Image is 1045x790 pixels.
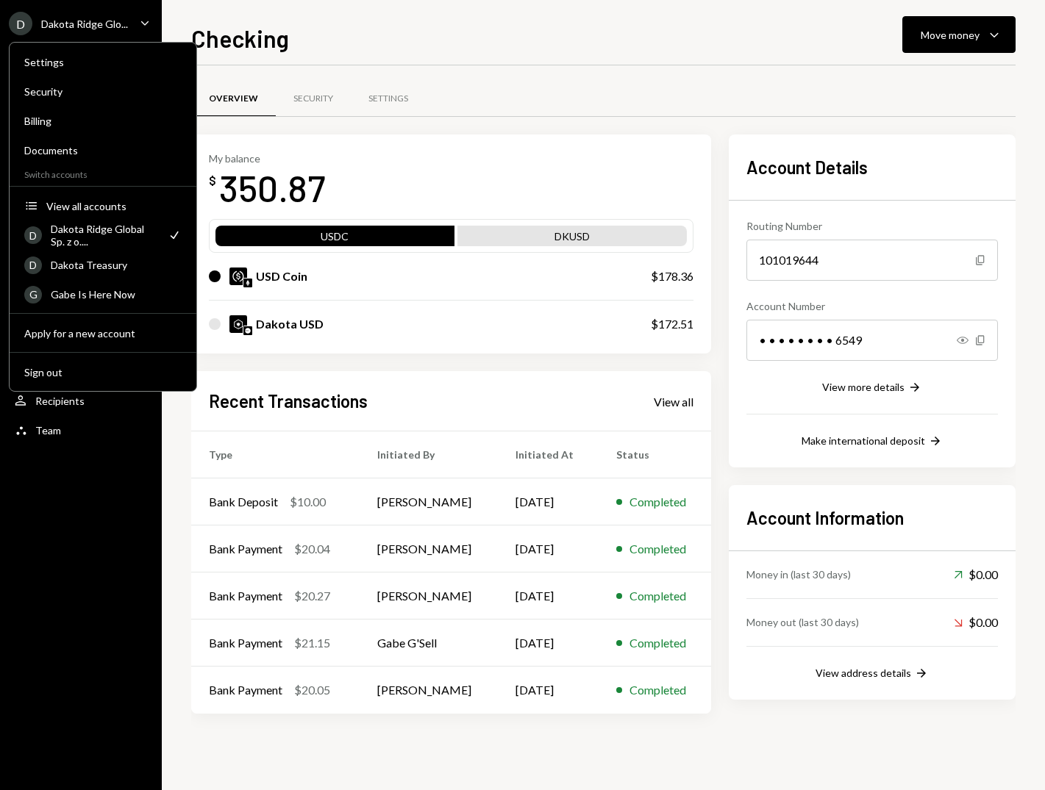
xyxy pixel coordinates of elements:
[360,667,499,714] td: [PERSON_NAME]
[360,478,499,525] td: [PERSON_NAME]
[294,681,330,699] div: $20.05
[293,93,333,105] div: Security
[24,327,182,340] div: Apply for a new account
[746,218,998,234] div: Routing Number
[630,587,686,605] div: Completed
[209,93,258,105] div: Overview
[51,259,182,271] div: Dakota Treasury
[654,395,693,409] div: View all
[746,240,998,281] div: 101019644
[802,434,943,450] button: Make international deposit
[15,320,190,347] button: Apply for a new account
[9,387,153,414] a: Recipients
[457,229,687,249] div: DKUSD
[651,315,693,333] div: $172.51
[746,506,998,530] h2: Account Information
[219,165,325,211] div: 350.87
[10,166,196,180] div: Switch accounts
[9,12,32,35] div: D
[24,256,42,274] div: D
[746,320,998,361] div: • • • • • • • • 6549
[191,431,360,478] th: Type
[41,18,128,30] div: Dakota Ridge Glo...
[954,566,998,583] div: $0.00
[746,567,851,582] div: Money in (last 30 days)
[24,85,182,98] div: Security
[360,572,499,620] td: [PERSON_NAME]
[276,80,351,118] a: Security
[9,417,153,443] a: Team
[256,267,307,285] div: USD Coin
[35,424,61,437] div: Team
[51,288,182,301] div: Gabe Is Here Now
[209,389,368,413] h2: Recent Transactions
[191,80,276,118] a: Overview
[243,326,252,335] img: base-mainnet
[599,431,711,478] th: Status
[15,78,190,104] a: Security
[902,16,1016,53] button: Move money
[498,525,598,572] td: [DATE]
[498,667,598,714] td: [DATE]
[816,666,929,682] button: View address details
[351,80,426,118] a: Settings
[746,155,998,179] h2: Account Details
[24,56,182,68] div: Settings
[24,226,42,244] div: D
[209,173,216,188] div: $
[243,279,252,287] img: ethereum-mainnet
[35,395,85,407] div: Recipients
[360,620,499,667] td: Gabe G'Sell
[294,540,330,558] div: $20.04
[360,525,499,572] td: [PERSON_NAME]
[294,634,330,652] div: $21.15
[209,540,282,558] div: Bank Payment
[630,634,686,652] div: Completed
[822,381,905,393] div: View more details
[15,49,190,75] a: Settings
[822,380,922,396] button: View more details
[256,315,324,333] div: Dakota USD
[209,493,278,511] div: Bank Deposit
[46,200,182,212] div: View all accounts
[630,493,686,511] div: Completed
[498,572,598,620] td: [DATE]
[209,681,282,699] div: Bank Payment
[209,634,282,652] div: Bank Payment
[15,107,190,134] a: Billing
[51,223,158,248] div: Dakota Ridge Global Sp. z o....
[24,144,182,157] div: Documents
[360,431,499,478] th: Initiated By
[209,587,282,605] div: Bank Payment
[498,620,598,667] td: [DATE]
[816,667,911,679] div: View address details
[498,431,598,478] th: Initiated At
[209,152,325,165] div: My balance
[746,298,998,314] div: Account Number
[24,366,182,378] div: Sign out
[229,267,247,285] img: USDC
[191,24,289,53] h1: Checking
[15,137,190,163] a: Documents
[15,281,190,307] a: GGabe Is Here Now
[15,251,190,278] a: DDakota Treasury
[954,614,998,631] div: $0.00
[15,193,190,220] button: View all accounts
[630,540,686,558] div: Completed
[24,286,42,304] div: G
[498,478,598,525] td: [DATE]
[290,493,326,511] div: $10.00
[802,434,925,447] div: Make international deposit
[24,115,182,127] div: Billing
[654,393,693,409] a: View all
[630,681,686,699] div: Completed
[229,315,247,333] img: DKUSD
[746,614,859,630] div: Money out (last 30 days)
[651,267,693,285] div: $178.36
[15,359,190,386] button: Sign out
[215,229,454,249] div: USDC
[368,93,408,105] div: Settings
[294,587,330,605] div: $20.27
[921,27,980,43] div: Move money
